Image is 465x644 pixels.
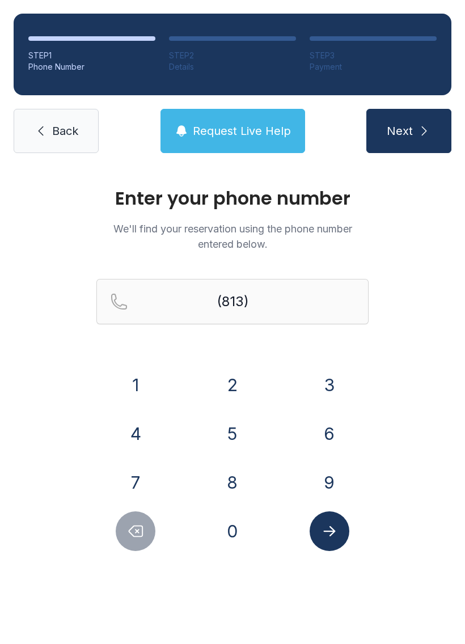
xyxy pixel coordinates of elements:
div: STEP 1 [28,50,155,61]
div: Details [169,61,296,73]
span: Request Live Help [193,123,291,139]
div: STEP 3 [310,50,437,61]
button: Submit lookup form [310,511,349,551]
div: Payment [310,61,437,73]
button: 5 [213,414,252,454]
button: 2 [213,365,252,405]
button: 3 [310,365,349,405]
button: 6 [310,414,349,454]
input: Reservation phone number [96,279,369,324]
span: Back [52,123,78,139]
button: 8 [213,463,252,502]
div: STEP 2 [169,50,296,61]
button: 1 [116,365,155,405]
span: Next [387,123,413,139]
button: 7 [116,463,155,502]
div: Phone Number [28,61,155,73]
button: 9 [310,463,349,502]
h1: Enter your phone number [96,189,369,207]
button: 0 [213,511,252,551]
p: We'll find your reservation using the phone number entered below. [96,221,369,252]
button: Delete number [116,511,155,551]
button: 4 [116,414,155,454]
